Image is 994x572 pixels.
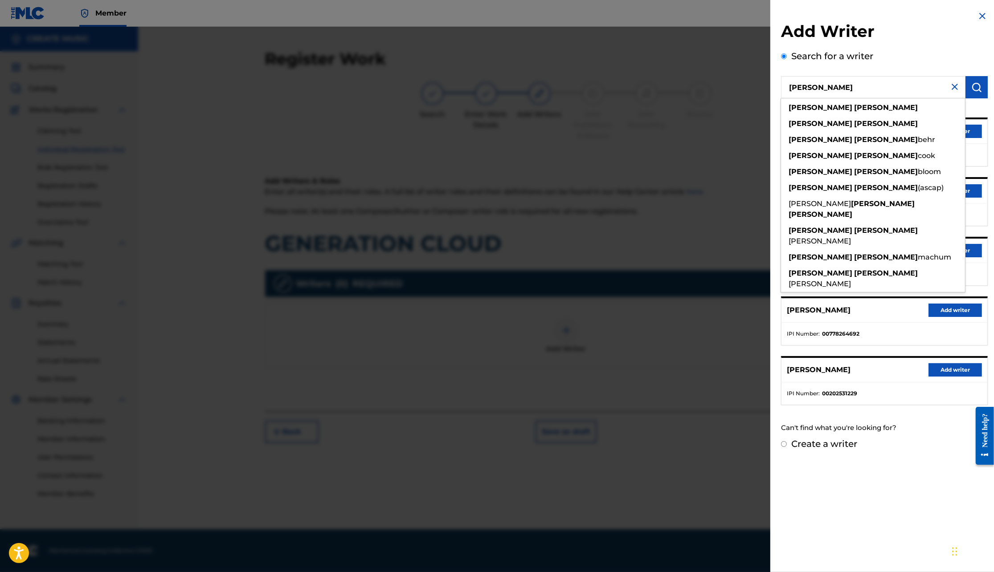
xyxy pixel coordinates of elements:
label: Search for a writer [791,51,873,61]
strong: [PERSON_NAME] [789,226,852,235]
img: Top Rightsholder [79,8,90,19]
strong: [PERSON_NAME] [789,253,852,261]
strong: [PERSON_NAME] [854,151,918,160]
strong: 00778264692 [822,330,859,338]
span: machum [918,253,951,261]
span: Member [95,8,127,18]
span: IPI Number : [787,389,820,398]
img: close [949,81,960,92]
div: Can't find what you're looking for? [781,418,988,438]
strong: [PERSON_NAME] [854,253,918,261]
strong: [PERSON_NAME] [854,183,918,192]
p: [PERSON_NAME] [787,305,851,316]
span: (ascap) [918,183,944,192]
div: Drag [952,538,957,565]
strong: [PERSON_NAME] [789,151,852,160]
iframe: Resource Center [969,400,994,472]
strong: [PERSON_NAME] [789,103,852,112]
span: cook [918,151,935,160]
strong: [PERSON_NAME] [789,269,852,277]
span: bloom [918,167,941,176]
span: IPI Number : [787,330,820,338]
strong: [PERSON_NAME] [854,119,918,128]
button: Add writer [929,363,982,377]
strong: [PERSON_NAME] [789,210,852,219]
iframe: Chat Widget [949,529,994,572]
input: Search writer's name or IPI Number [781,76,965,98]
strong: [PERSON_NAME] [854,269,918,277]
button: Add writer [929,304,982,317]
span: behr [918,135,935,144]
strong: 00202531229 [822,389,857,398]
span: [PERSON_NAME] [789,199,851,208]
p: [PERSON_NAME] [787,365,851,375]
strong: [PERSON_NAME] [854,167,918,176]
img: MLC Logo [11,7,45,20]
strong: [PERSON_NAME] [854,226,918,235]
strong: [PERSON_NAME] [789,119,852,128]
h2: Add Writer [781,21,988,44]
strong: [PERSON_NAME] [789,135,852,144]
strong: [PERSON_NAME] [854,103,918,112]
img: Search Works [971,82,982,93]
span: [PERSON_NAME] [789,280,851,288]
strong: [PERSON_NAME] [854,135,918,144]
strong: [PERSON_NAME] [789,167,852,176]
strong: [PERSON_NAME] [851,199,915,208]
span: [PERSON_NAME] [789,237,851,245]
label: Create a writer [791,438,857,449]
strong: [PERSON_NAME] [789,183,852,192]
